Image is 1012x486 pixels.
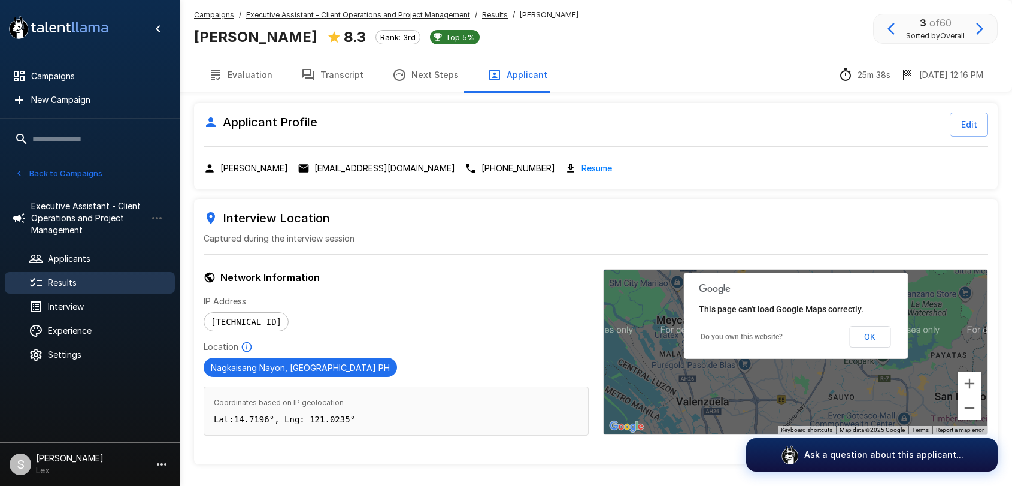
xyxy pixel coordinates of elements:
u: Campaigns [194,10,234,19]
b: 3 [920,17,926,29]
span: Coordinates based on IP geolocation [214,397,578,409]
span: Map data ©2025 Google [840,427,905,433]
button: Zoom out [958,396,981,420]
span: Nagkaisang Nayon, [GEOGRAPHIC_DATA] PH [204,363,397,373]
u: Results [482,10,508,19]
a: Terms (opens in new tab) [912,427,929,433]
p: [PHONE_NUMBER] [481,162,555,174]
a: Resume [581,161,612,175]
span: This page can't load Google Maps correctly. [699,304,863,314]
button: OK [849,326,890,348]
button: Transcript [287,58,378,92]
p: Captured during the interview session [204,233,988,244]
a: Do you own this website? [701,333,783,341]
span: Sorted by Overall [906,30,965,42]
button: Zoom in [958,372,981,396]
a: Open this area in Google Maps (opens a new window) [607,419,646,434]
p: [EMAIL_ADDRESS][DOMAIN_NAME] [314,162,455,174]
span: / [513,9,515,21]
div: The date and time when the interview was completed [900,68,983,82]
span: Rank: 3rd [376,32,420,42]
span: [TECHNICAL_ID] [204,317,288,327]
button: Evaluation [194,58,287,92]
span: Top 5% [441,32,480,42]
button: Edit [950,113,988,137]
h6: Network Information [204,269,589,286]
p: IP Address [204,295,589,307]
p: 25m 38s [858,69,890,81]
div: Click to copy [204,162,288,174]
p: [DATE] 12:16 PM [919,69,983,81]
button: Applicant [473,58,562,92]
p: Location [204,341,238,353]
div: The time between starting and completing the interview [838,68,890,82]
u: Executive Assistant - Client Operations and Project Management [246,10,470,19]
h6: Interview Location [204,209,988,228]
p: [PERSON_NAME] [220,162,288,174]
b: 8.3 [344,28,366,46]
svg: Based on IP Address and not guaranteed to be accurate [241,341,253,353]
img: logo_glasses@2x.png [780,445,799,464]
p: Ask a question about this applicant... [804,449,963,461]
span: [PERSON_NAME] [520,9,578,21]
button: Next Steps [378,58,473,92]
img: Google [607,419,646,434]
div: Click to copy [465,162,555,174]
p: Lat: 14.7196 °, Lng: 121.0235 ° [214,413,578,425]
div: Click to copy [298,162,455,174]
button: Keyboard shortcuts [781,426,832,434]
span: of 60 [929,17,952,29]
b: [PERSON_NAME] [194,28,317,46]
span: / [239,9,241,21]
div: Download resume [565,161,612,175]
span: / [475,9,477,21]
h6: Applicant Profile [204,113,317,132]
a: Report a map error [936,427,984,433]
button: Ask a question about this applicant... [746,438,998,472]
